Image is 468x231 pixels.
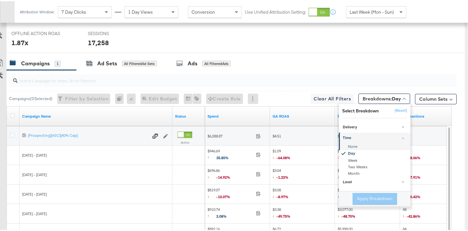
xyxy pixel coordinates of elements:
div: Campaigns ( 0 Selected) [9,95,52,100]
span: -64.08% [276,154,290,159]
span: OFFLINE ACTION ROAS [11,29,60,35]
a: GA roas [273,112,332,118]
div: 0 [115,92,127,103]
span: -10.42% [407,193,421,198]
div: Time [343,134,408,139]
span: [DATE] - [DATE] [22,190,47,195]
span: $6,288.87 [207,132,253,137]
div: 17,258 [88,37,109,46]
span: -1.22% [276,173,288,178]
span: ↓ [273,153,276,158]
button: Clear All Filters [311,92,354,103]
span: ↓ [338,153,341,158]
div: Day [340,149,410,156]
span: -10.07% [216,193,235,198]
a: Shows the current state of your Ad Campaign. [175,112,202,118]
b: Day [392,95,401,100]
span: $3,077.00 [338,206,355,219]
input: Search Campaigns by Name, ID or Objective [18,70,417,83]
span: ↓ [207,192,216,197]
span: -49.75% [276,212,290,217]
div: Ad Sets [97,58,117,66]
span: [DATE] - [DATE] [22,210,47,215]
span: 2.08% [216,212,232,217]
a: Delivery [339,121,410,131]
button: [Reset] [391,104,407,115]
span: $910.74 [207,206,253,219]
span: -58.06% [407,154,421,159]
span: ↑ [207,153,216,158]
div: None [340,142,410,149]
span: ↓ [273,173,276,178]
span: $1,033.00 [338,147,355,160]
span: $3.04 [273,167,288,180]
span: $819.07 [207,186,253,199]
div: All Filtered Ads [202,59,231,65]
a: Your campaign name. [22,112,170,118]
span: 13 [403,147,421,160]
span: 48 [403,206,421,219]
label: Use Unified Attribution Setting: [245,8,306,14]
span: 7 Day Clicks [61,8,86,14]
div: Select Breakdown [342,107,379,113]
span: 35.85% [216,154,234,159]
a: [Prospecting][ASC][40% Cap] [28,132,148,138]
span: ↓ [273,192,276,197]
span: $696.86 [207,167,253,180]
div: Week [340,156,410,163]
div: All Filtered Ad Sets [122,59,157,65]
a: Transaction Revenue - The total sale revenue (excluding shipping and tax) of the transaction [338,112,397,118]
span: [DATE] - [DATE] [22,171,47,176]
span: -27.91% [407,173,421,178]
a: Time [339,132,410,142]
div: Time [339,142,410,176]
span: 1 Day Views [128,8,153,14]
span: -48.70% [341,212,355,217]
span: SESSIONS [88,29,137,35]
span: [DATE] - [DATE] [22,151,47,156]
span: ↓ [338,212,341,217]
span: ↓ [338,192,341,197]
label: Active [178,139,192,143]
div: Campaigns [21,58,50,66]
div: Ads [188,58,197,66]
button: Breakdowns:Day [358,92,410,103]
span: Breakdowns: [363,94,401,101]
span: $3.38 [273,206,290,219]
a: Transactions - The total number of transactions [403,112,462,118]
span: -42.86% [407,212,421,217]
span: ↓ [338,173,341,178]
span: Clear All Filters [314,94,351,102]
div: Two Weeks [340,163,410,169]
span: 31 [403,167,421,180]
div: Month [340,169,410,176]
div: [Prospecting][ASC][40% Cap] [28,132,148,137]
span: ↑ [207,212,216,217]
div: 1.87x [11,37,28,46]
span: $3.08 [273,186,288,199]
button: Column Sets [415,93,457,103]
span: $2,117.00 [338,167,355,180]
span: ↓ [273,212,276,217]
span: Last Week (Mon - Sun) [350,8,394,14]
span: -14.92% [216,173,235,178]
span: $4.51 [273,132,281,137]
span: 43 [403,186,421,199]
div: 1 [55,59,60,65]
span: $28,360.00 [338,132,354,137]
div: Delivery [343,123,408,129]
a: Level [339,176,410,186]
span: ↓ [207,173,216,178]
span: $2,519.00 [338,186,355,199]
span: $1.09 [273,147,290,160]
span: Conversion [192,8,215,14]
div: Level [343,179,408,184]
div: Attribution Window: [20,8,55,13]
span: ↓ [403,212,407,217]
a: The total amount spent to date. [207,112,267,118]
span: -8.97% [276,193,288,198]
span: $946.69 [207,147,253,160]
